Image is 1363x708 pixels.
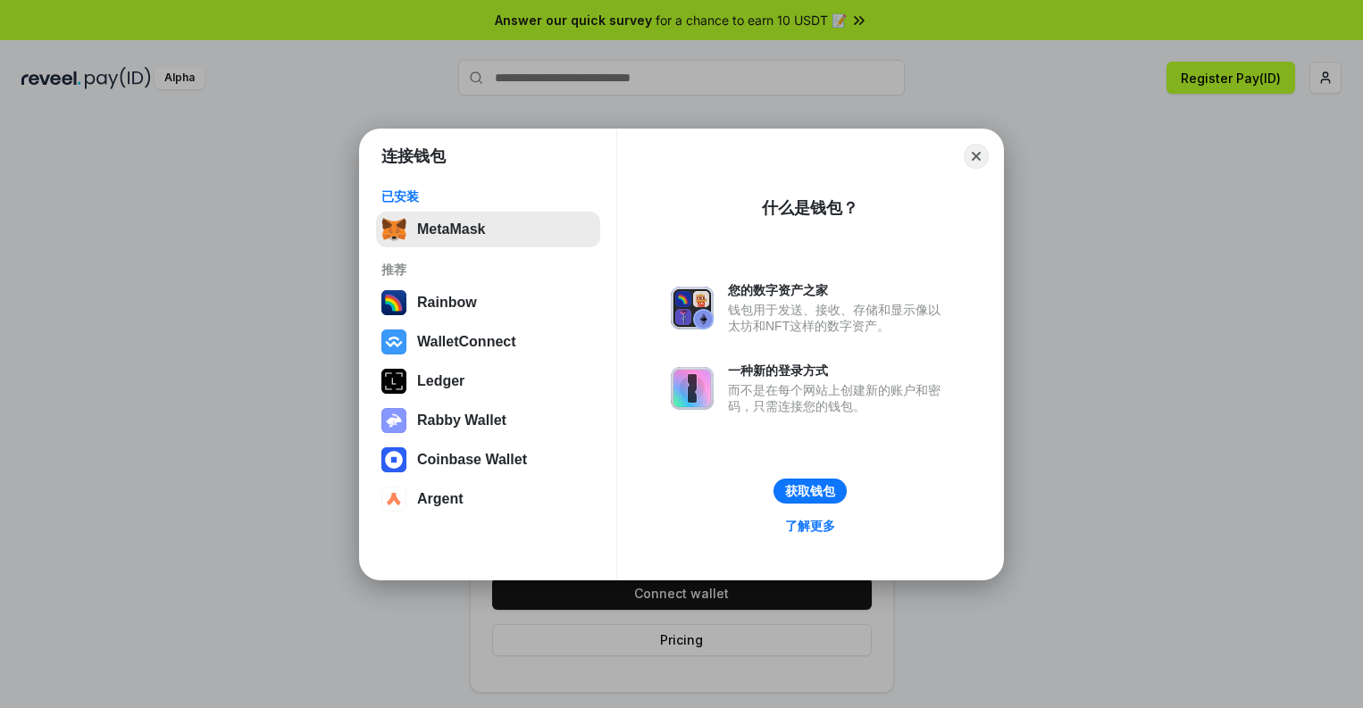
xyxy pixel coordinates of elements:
img: svg+xml,%3Csvg%20width%3D%22120%22%20height%3D%22120%22%20viewBox%3D%220%200%20120%20120%22%20fil... [381,290,406,315]
img: svg+xml,%3Csvg%20xmlns%3D%22http%3A%2F%2Fwww.w3.org%2F2000%2Fsvg%22%20width%3D%2228%22%20height%3... [381,369,406,394]
a: 了解更多 [774,514,846,537]
div: Ledger [417,373,464,389]
div: Argent [417,491,464,507]
div: MetaMask [417,221,485,237]
div: 获取钱包 [785,483,835,499]
img: svg+xml,%3Csvg%20width%3D%2228%22%20height%3D%2228%22%20viewBox%3D%220%200%2028%2028%22%20fill%3D... [381,329,406,354]
button: 获取钱包 [773,479,847,504]
div: 了解更多 [785,518,835,534]
div: Rainbow [417,295,477,311]
img: svg+xml,%3Csvg%20xmlns%3D%22http%3A%2F%2Fwww.w3.org%2F2000%2Fsvg%22%20fill%3D%22none%22%20viewBox... [671,367,714,410]
img: svg+xml,%3Csvg%20xmlns%3D%22http%3A%2F%2Fwww.w3.org%2F2000%2Fsvg%22%20fill%3D%22none%22%20viewBox... [381,408,406,433]
div: 钱包用于发送、接收、存储和显示像以太坊和NFT这样的数字资产。 [728,302,949,334]
div: 您的数字资产之家 [728,282,949,298]
div: 推荐 [381,262,595,278]
div: WalletConnect [417,334,516,350]
div: 已安装 [381,188,595,204]
button: WalletConnect [376,324,600,360]
button: Rabby Wallet [376,403,600,438]
div: 一种新的登录方式 [728,362,949,379]
button: MetaMask [376,212,600,247]
div: 而不是在每个网站上创建新的账户和密码，只需连接您的钱包。 [728,382,949,414]
button: Ledger [376,363,600,399]
img: svg+xml,%3Csvg%20width%3D%2228%22%20height%3D%2228%22%20viewBox%3D%220%200%2028%2028%22%20fill%3D... [381,447,406,472]
div: Rabby Wallet [417,412,506,429]
img: svg+xml,%3Csvg%20xmlns%3D%22http%3A%2F%2Fwww.w3.org%2F2000%2Fsvg%22%20fill%3D%22none%22%20viewBox... [671,287,714,329]
img: svg+xml,%3Csvg%20fill%3D%22none%22%20height%3D%2233%22%20viewBox%3D%220%200%2035%2033%22%20width%... [381,217,406,242]
div: Coinbase Wallet [417,452,527,468]
h1: 连接钱包 [381,146,446,167]
button: Rainbow [376,285,600,321]
button: Coinbase Wallet [376,442,600,478]
button: Close [964,144,989,169]
button: Argent [376,481,600,517]
div: 什么是钱包？ [762,197,858,219]
img: svg+xml,%3Csvg%20width%3D%2228%22%20height%3D%2228%22%20viewBox%3D%220%200%2028%2028%22%20fill%3D... [381,487,406,512]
